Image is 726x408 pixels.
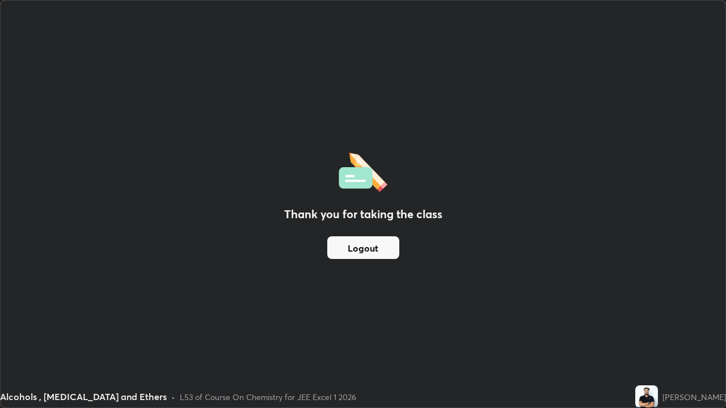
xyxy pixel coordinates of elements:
div: • [171,391,175,403]
button: Logout [327,236,399,259]
img: 6ceccd1d69684b2a9b2e6d3e9d241e6d.jpg [635,385,658,408]
img: offlineFeedback.1438e8b3.svg [339,149,387,192]
div: [PERSON_NAME] [662,391,726,403]
h2: Thank you for taking the class [284,206,442,223]
div: L53 of Course On Chemistry for JEE Excel 1 2026 [180,391,356,403]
